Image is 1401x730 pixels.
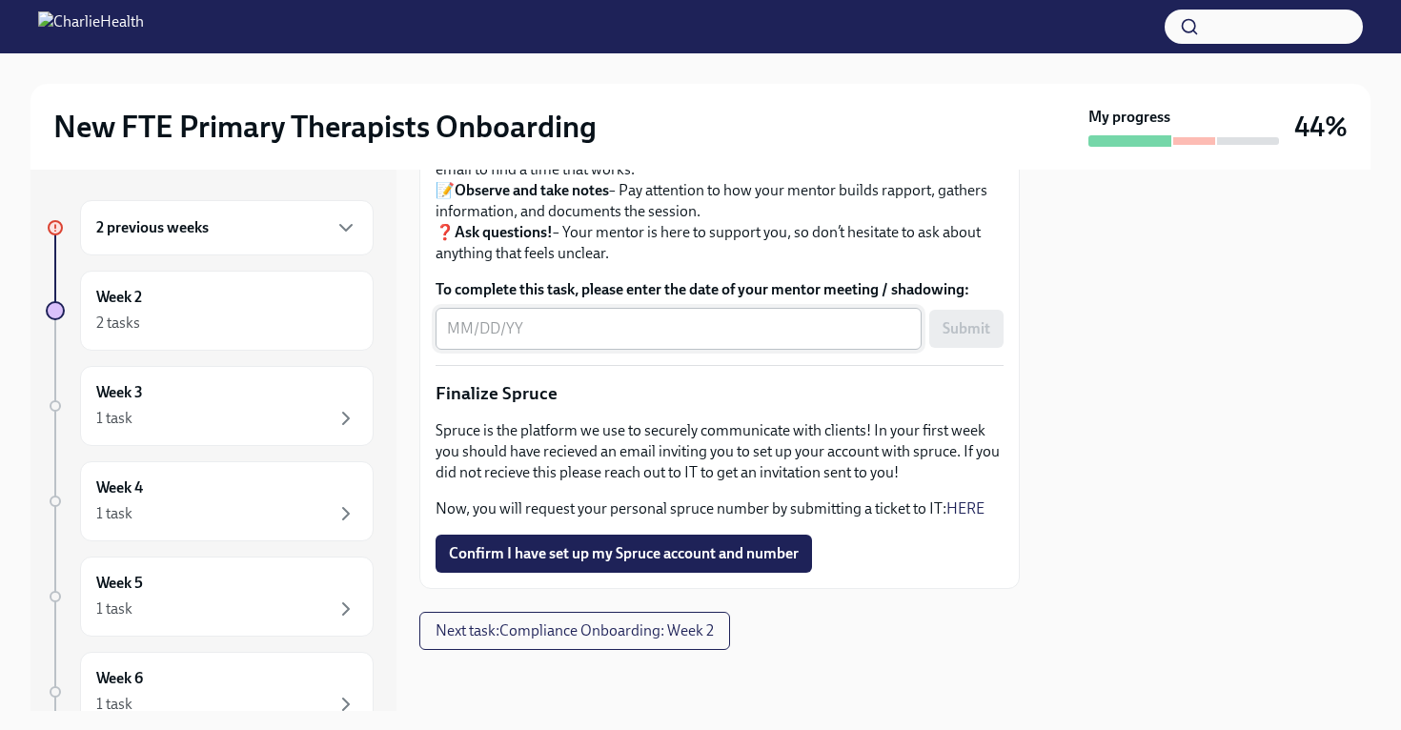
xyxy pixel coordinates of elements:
[80,200,374,255] div: 2 previous weeks
[96,503,132,524] div: 1 task
[96,382,143,403] h6: Week 3
[96,573,143,594] h6: Week 5
[455,181,609,199] strong: Observe and take notes
[436,498,1004,519] p: Now, you will request your personal spruce number by submitting a ticket to IT:
[1088,107,1170,128] strong: My progress
[46,271,374,351] a: Week 22 tasks
[96,694,132,715] div: 1 task
[436,381,1004,406] p: Finalize Spruce
[96,313,140,334] div: 2 tasks
[436,420,1004,483] p: Spruce is the platform we use to securely communicate with clients! In your first week you should...
[436,279,1004,300] label: To complete this task, please enter the date of your mentor meeting / shadowing:
[1294,110,1348,144] h3: 44%
[46,557,374,637] a: Week 51 task
[455,223,553,241] strong: Ask questions!
[436,621,714,640] span: Next task : Compliance Onboarding: Week 2
[96,668,143,689] h6: Week 6
[96,287,142,308] h6: Week 2
[96,598,132,619] div: 1 task
[96,217,209,238] h6: 2 previous weeks
[46,366,374,446] a: Week 31 task
[38,11,144,42] img: CharlieHealth
[96,408,132,429] div: 1 task
[419,612,730,650] button: Next task:Compliance Onboarding: Week 2
[449,544,799,563] span: Confirm I have set up my Spruce account and number
[946,499,985,517] a: HERE
[46,461,374,541] a: Week 41 task
[436,117,1004,264] p: 📅 – If you haven’t already, reach out to them on Slack or email to find a time that works. 📝 – Pa...
[436,535,812,573] button: Confirm I have set up my Spruce account and number
[53,108,597,146] h2: New FTE Primary Therapists Onboarding
[96,477,143,498] h6: Week 4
